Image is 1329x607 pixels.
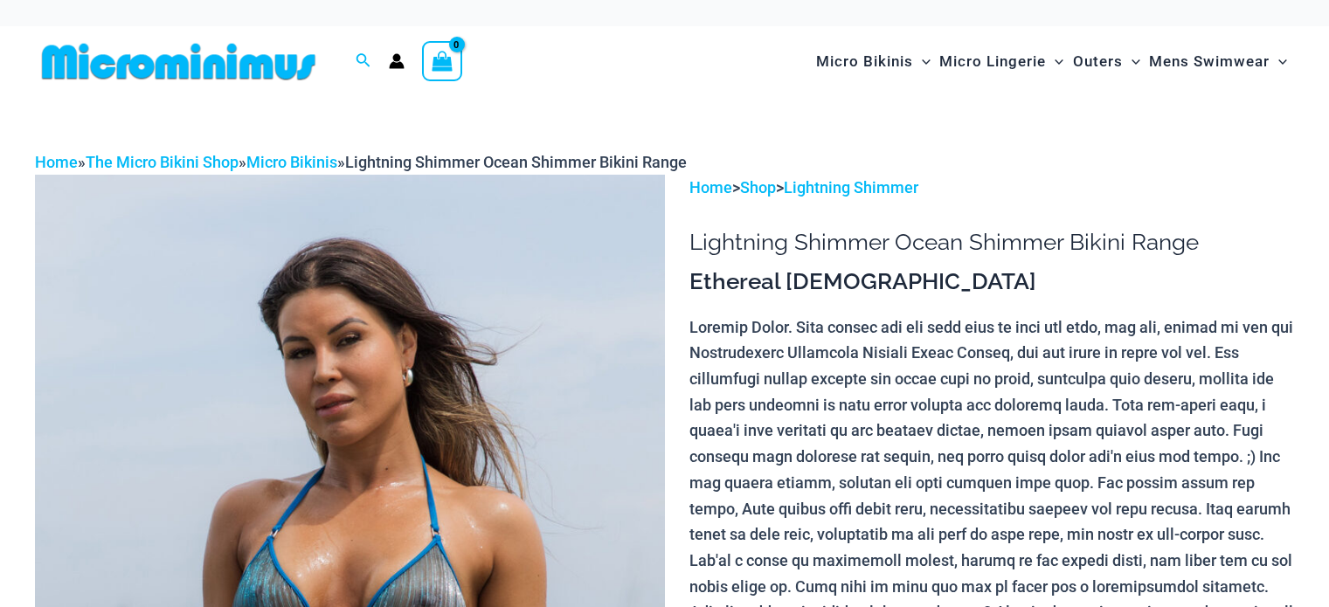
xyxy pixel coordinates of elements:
a: Account icon link [389,53,405,69]
a: Micro LingerieMenu ToggleMenu Toggle [935,35,1068,88]
a: Micro Bikinis [246,153,337,171]
span: Outers [1073,39,1123,84]
a: Search icon link [356,51,371,72]
h3: Ethereal [DEMOGRAPHIC_DATA] [689,267,1294,297]
nav: Site Navigation [809,32,1294,91]
span: Micro Lingerie [939,39,1046,84]
span: Mens Swimwear [1149,39,1270,84]
h1: Lightning Shimmer Ocean Shimmer Bikini Range [689,229,1294,256]
span: Menu Toggle [1046,39,1063,84]
a: Mens SwimwearMenu ToggleMenu Toggle [1145,35,1291,88]
a: Home [689,178,732,197]
span: Micro Bikinis [816,39,913,84]
a: OutersMenu ToggleMenu Toggle [1069,35,1145,88]
span: Lightning Shimmer Ocean Shimmer Bikini Range [345,153,687,171]
a: The Micro Bikini Shop [86,153,239,171]
p: > > [689,175,1294,201]
span: Menu Toggle [1270,39,1287,84]
a: View Shopping Cart, empty [422,41,462,81]
span: » » » [35,153,687,171]
a: Lightning Shimmer [784,178,918,197]
span: Menu Toggle [913,39,931,84]
a: Micro BikinisMenu ToggleMenu Toggle [812,35,935,88]
a: Shop [740,178,776,197]
a: Home [35,153,78,171]
span: Menu Toggle [1123,39,1140,84]
img: MM SHOP LOGO FLAT [35,42,322,81]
